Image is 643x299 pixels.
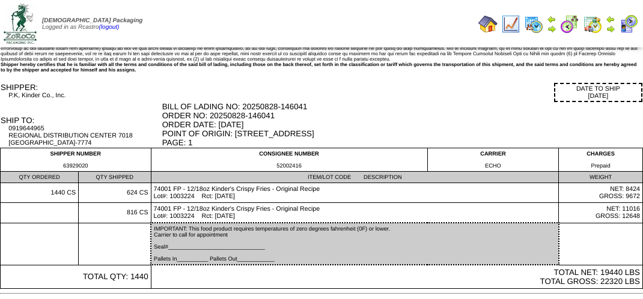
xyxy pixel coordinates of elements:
[1,148,151,172] td: SHIPPER NUMBER
[79,172,151,183] td: QTY SHIPPED
[8,92,160,99] div: P.K, Kinder Co., Inc.
[554,83,642,102] div: DATE TO SHIP [DATE]
[1,83,161,92] div: SHIPPER:
[154,163,425,169] div: 52002416
[583,14,602,34] img: calendarinout.gif
[501,14,520,34] img: line_graph.gif
[478,14,498,34] img: home.gif
[151,148,427,172] td: CONSIGNEE NUMBER
[606,24,615,34] img: arrowright.gif
[430,163,556,169] div: ECHO
[427,148,558,172] td: CARRIER
[547,24,556,34] img: arrowright.gif
[559,183,643,203] td: NET: 8424 GROSS: 9672
[8,125,160,146] div: 0919644965 REGIONAL DISTRIBUTION CENTER 7018 [GEOGRAPHIC_DATA]-7774
[606,14,615,24] img: arrowleft.gif
[561,163,640,169] div: Prepaid
[151,265,642,289] td: TOTAL NET: 19440 LBS TOTAL GROSS: 22320 LBS
[79,183,151,203] td: 624 CS
[42,17,142,24] span: [DEMOGRAPHIC_DATA] Packaging
[559,172,643,183] td: WEIGHT
[1,183,79,203] td: 1440 CS
[560,14,579,34] img: calendarblend.gif
[42,17,142,31] span: Logged in as Rcastro
[619,14,638,34] img: calendarcustomer.gif
[4,4,37,44] img: zoroco-logo-small.webp
[79,203,151,223] td: 816 CS
[99,24,120,31] a: (logout)
[151,172,559,183] td: ITEM/LOT CODE DESCRIPTION
[162,102,642,147] div: BILL OF LADING NO: 20250828-146041 ORDER NO: 20250828-146041 ORDER DATE: [DATE] POINT OF ORIGIN: ...
[1,116,161,125] div: SHIP TO:
[1,265,151,289] td: TOTAL QTY: 1440
[151,203,559,223] td: 74001 FP - 12/18oz Kinder's Crispy Fries - Original Recipe Lot#: 1003224 Rct: [DATE]
[559,148,643,172] td: CHARGES
[1,172,79,183] td: QTY ORDERED
[151,183,559,203] td: 74001 FP - 12/18oz Kinder's Crispy Fries - Original Recipe Lot#: 1003224 Rct: [DATE]
[3,163,148,169] div: 63929020
[1,62,642,73] div: Shipper hereby certifies that he is familiar with all the terms and conditions of the said bill o...
[559,203,643,223] td: NET: 11016 GROSS: 12648
[547,14,556,24] img: arrowleft.gif
[524,14,543,34] img: calendarprod.gif
[151,223,559,265] td: IMPORTANT: This food product requires temperatures of zero degrees fahrenheit (0F) or lower. Carr...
